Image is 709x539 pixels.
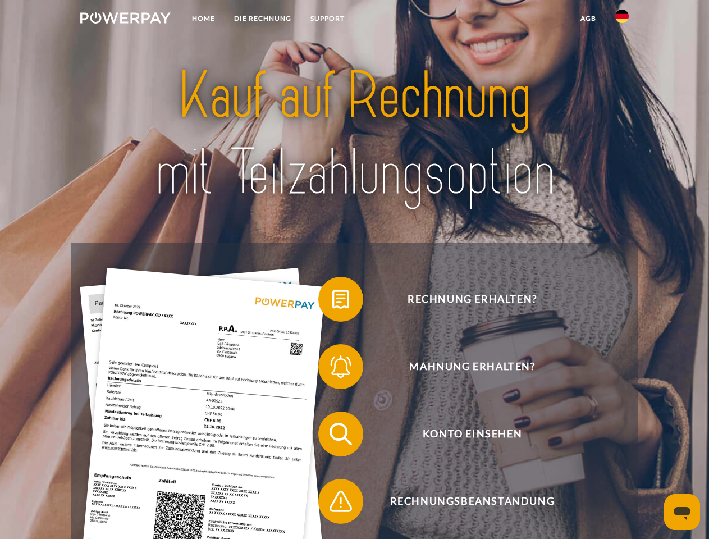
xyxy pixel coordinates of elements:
button: Mahnung erhalten? [318,344,610,389]
button: Konto einsehen [318,412,610,456]
button: Rechnung erhalten? [318,277,610,322]
span: Rechnung erhalten? [335,277,610,322]
button: Rechnungsbeanstandung [318,479,610,524]
a: agb [571,8,606,29]
img: qb_bill.svg [327,285,355,313]
img: qb_search.svg [327,420,355,448]
img: de [615,10,629,23]
img: logo-powerpay-white.svg [80,12,171,24]
img: title-powerpay_de.svg [107,54,602,215]
img: qb_warning.svg [327,487,355,515]
img: qb_bell.svg [327,353,355,381]
span: Konto einsehen [335,412,610,456]
span: Mahnung erhalten? [335,344,610,389]
a: Home [182,8,225,29]
iframe: Schaltfläche zum Öffnen des Messaging-Fensters [664,494,700,530]
span: Rechnungsbeanstandung [335,479,610,524]
a: DIE RECHNUNG [225,8,301,29]
a: SUPPORT [301,8,354,29]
